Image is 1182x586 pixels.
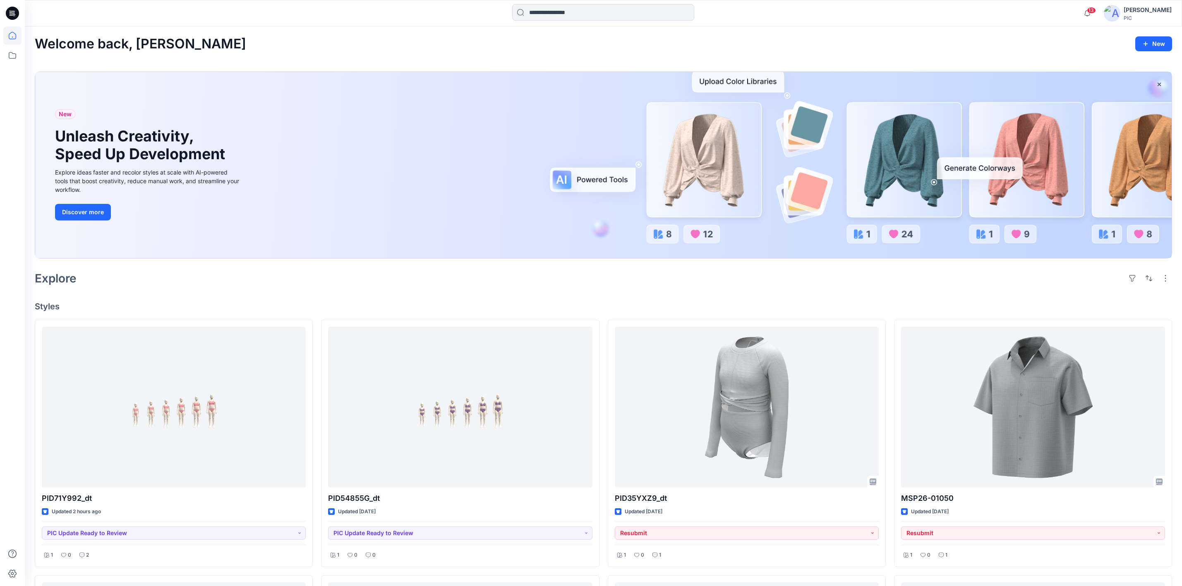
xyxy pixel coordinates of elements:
p: MSP26-01050 [901,493,1165,504]
h2: Explore [35,272,77,285]
p: 0 [354,551,357,560]
h1: Unleash Creativity, Speed Up Development [55,127,229,163]
a: PID35YXZ9_dt [615,327,879,488]
h2: Welcome back, [PERSON_NAME] [35,36,246,52]
p: Updated [DATE] [338,507,376,516]
p: Updated 2 hours ago [52,507,101,516]
a: MSP26-01050 [901,327,1165,488]
p: 1 [910,551,912,560]
button: Discover more [55,204,111,220]
p: 1 [945,551,947,560]
p: 0 [68,551,71,560]
div: PIC [1124,15,1172,21]
p: 1 [51,551,53,560]
p: 1 [337,551,339,560]
p: PID35YXZ9_dt [615,493,879,504]
p: 0 [927,551,930,560]
span: New [59,109,72,119]
p: Updated [DATE] [625,507,662,516]
h4: Styles [35,301,1172,311]
a: PID71Y992_dt [42,327,306,488]
p: Updated [DATE] [911,507,949,516]
img: avatar [1104,5,1120,22]
p: PID71Y992_dt [42,493,306,504]
p: 1 [659,551,661,560]
div: [PERSON_NAME] [1124,5,1172,15]
p: PID54855G_dt [328,493,592,504]
p: 1 [624,551,626,560]
p: 2 [86,551,89,560]
a: Discover more [55,204,241,220]
a: PID54855G_dt [328,327,592,488]
span: 13 [1087,7,1096,14]
button: New [1135,36,1172,51]
p: 0 [372,551,376,560]
p: 0 [641,551,644,560]
div: Explore ideas faster and recolor styles at scale with AI-powered tools that boost creativity, red... [55,168,241,194]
